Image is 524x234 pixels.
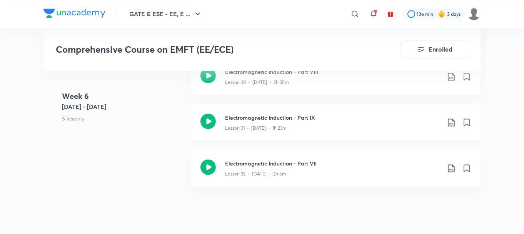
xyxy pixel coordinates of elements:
[401,40,468,58] button: Enrolled
[225,125,287,132] p: Lesson 31 • [DATE] • 1h 23m
[62,90,185,102] h4: Week 6
[62,114,185,122] p: 5 lessons
[191,104,481,150] a: Electromagnetic Induction - Part IXLesson 31 • [DATE] • 1h 23m
[467,7,481,20] img: Divyanshu
[56,44,357,55] h3: Comprehensive Course on EMFT (EE/ECE)
[225,170,286,177] p: Lesson 32 • [DATE] • 2h 6m
[43,8,105,18] img: Company Logo
[43,8,105,20] a: Company Logo
[191,150,481,196] a: Electromagnetic Induction - Part VIILesson 32 • [DATE] • 2h 6m
[225,79,289,86] p: Lesson 30 • [DATE] • 2h 35m
[125,6,207,22] button: GATE & ESE - EE, E ...
[191,58,481,104] a: Electromagnetic Induction - Part VIIILesson 30 • [DATE] • 2h 35m
[225,68,441,76] h3: Electromagnetic Induction - Part VIII
[225,114,441,122] h3: Electromagnetic Induction - Part IX
[62,102,185,111] h5: [DATE] - [DATE]
[225,159,441,167] h3: Electromagnetic Induction - Part VII
[384,8,397,20] button: avatar
[387,10,394,17] img: avatar
[438,10,446,18] img: streak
